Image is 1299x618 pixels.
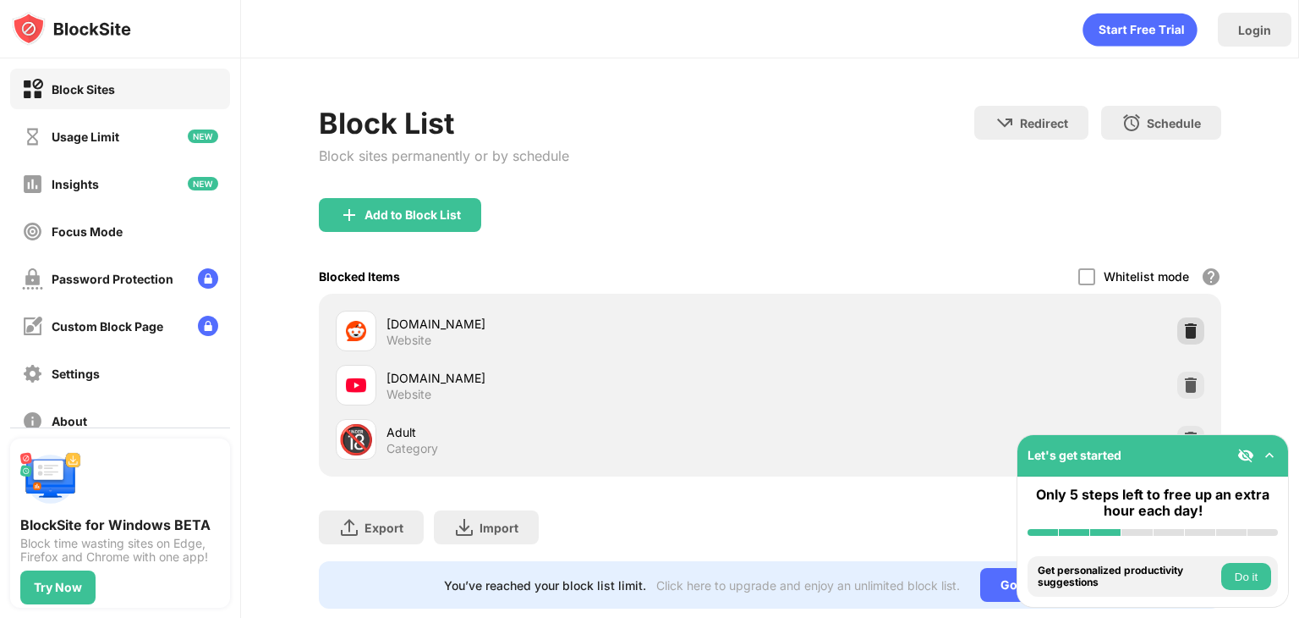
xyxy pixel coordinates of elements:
[198,268,218,289] img: lock-menu.svg
[364,208,461,222] div: Add to Block List
[480,521,518,535] div: Import
[22,79,43,100] img: block-on.svg
[1238,23,1271,37] div: Login
[1038,565,1217,589] div: Get personalized productivity suggestions
[1147,116,1201,130] div: Schedule
[444,578,646,593] div: You’ve reached your block list limit.
[1237,447,1254,464] img: eye-not-visible.svg
[22,363,43,384] img: settings-off.svg
[656,578,960,593] div: Click here to upgrade and enjoy an unlimited block list.
[346,375,366,395] img: favicons
[22,411,43,432] img: about-off.svg
[188,177,218,190] img: new-icon.svg
[386,441,438,456] div: Category
[52,224,123,239] div: Focus Mode
[52,177,99,191] div: Insights
[198,316,218,336] img: lock-menu.svg
[52,319,163,334] div: Custom Block Page
[52,130,119,144] div: Usage Limit
[20,537,220,564] div: Block time wasting sites on Edge, Firefox and Chrome with one app!
[386,369,770,387] div: [DOMAIN_NAME]
[1082,13,1198,47] div: animation
[319,147,569,164] div: Block sites permanently or by schedule
[1261,447,1278,464] img: omni-setup-toggle.svg
[386,387,431,402] div: Website
[1020,116,1068,130] div: Redirect
[20,449,81,510] img: push-desktop.svg
[52,414,87,428] div: About
[52,272,173,286] div: Password Protection
[1221,563,1271,590] button: Do it
[338,422,374,457] div: 🔞
[319,106,569,141] div: Block List
[1028,487,1278,519] div: Only 5 steps left to free up an extra hour each day!
[1028,448,1121,462] div: Let's get started
[364,521,403,535] div: Export
[386,333,431,348] div: Website
[22,126,43,147] img: time-usage-off.svg
[22,268,43,290] img: password-protection-off.svg
[22,174,43,195] img: insights-off.svg
[319,269,400,284] div: Blocked Items
[386,423,770,441] div: Adult
[12,12,131,46] img: logo-blocksite.svg
[1104,269,1189,284] div: Whitelist mode
[22,316,43,337] img: customize-block-page-off.svg
[980,568,1096,602] div: Go Unlimited
[386,315,770,333] div: [DOMAIN_NAME]
[34,581,82,594] div: Try Now
[20,516,220,533] div: BlockSite for Windows BETA
[346,321,366,341] img: favicons
[22,221,43,242] img: focus-off.svg
[52,367,100,381] div: Settings
[188,130,218,143] img: new-icon.svg
[52,82,115,97] div: Block Sites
